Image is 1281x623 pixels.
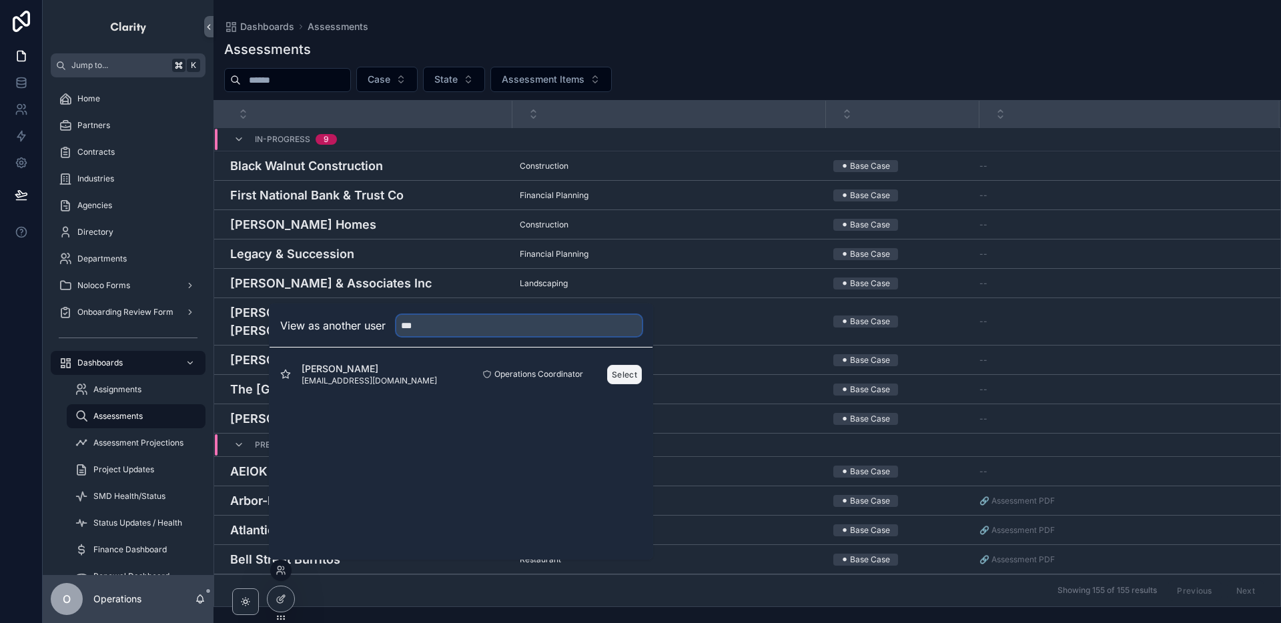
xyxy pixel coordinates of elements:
span: Industries [77,173,114,184]
span: -- [979,190,987,201]
span: Onboarding Review Form [77,307,173,318]
a: Legacy & Succession [230,245,504,263]
a: 🔗 Assessment PDF [979,525,1263,536]
a: Lawn Service [520,496,817,506]
span: -- [979,384,987,395]
button: Select Button [356,67,418,92]
span: State [434,73,458,86]
a: Project Updates [67,458,205,482]
h1: Assessments [224,40,311,59]
div: ⚫ Base Case [841,354,890,366]
a: [PERSON_NAME] & Associates Inc [230,274,504,292]
a: -- [979,355,1263,366]
span: Directory [77,227,113,237]
a: ⚫ Base Case [833,384,971,396]
a: 🔗 Assessment PDF [979,496,1263,506]
button: Select Button [423,67,485,92]
a: Noloco Forms [51,273,205,297]
a: ⚫ Base Case [833,160,971,172]
span: Landscaping [520,278,568,289]
span: Assignments [93,384,141,395]
h4: Atlantic Disposal LLC [230,521,504,539]
a: ⚫ Base Case [833,495,971,507]
h2: View as another user [280,318,386,334]
a: ⚫ Base Case [833,248,971,260]
span: Financial Planning [520,249,588,259]
a: [PERSON_NAME] Homes [230,215,504,233]
span: K [188,60,199,71]
span: Status Updates / Health [93,518,182,528]
div: ⚫ Base Case [841,384,890,396]
a: -- [979,466,1263,477]
span: Financial Planning [520,190,588,201]
a: Black Walnut Construction [230,157,504,175]
a: 🔗 Assessment PDF [979,554,1055,564]
div: ⚫ Base Case [841,316,890,328]
a: ⚫ Base Case [833,524,971,536]
span: Operations Coordinator [494,369,583,380]
a: 🔗 Assessment PDF [979,496,1055,506]
a: Religious Organization [520,414,817,424]
div: ⚫ Base Case [841,219,890,231]
a: 🔗 Assessment PDF [979,554,1263,565]
a: -- [979,278,1263,289]
span: Agencies [77,200,112,211]
a: AEIOK [230,462,504,480]
div: ⚫ Base Case [841,524,890,536]
span: SMD Health/Status [93,491,165,502]
a: ⚫ Base Case [833,466,971,478]
span: Project Updates [93,464,154,475]
a: [PERSON_NAME] & [PERSON_NAME] [230,351,504,369]
a: Electrical Contractor [520,466,817,477]
span: -- [979,161,987,171]
a: Dashboards [51,351,205,375]
a: Construction [520,219,817,230]
a: 🔗 Assessment PDF [979,525,1055,535]
a: Assessments [67,404,205,428]
a: -- [979,384,1263,395]
a: Onboarding Review Form [51,300,205,324]
a: Partners [51,113,205,137]
span: -- [979,414,987,424]
span: Finance Dashboard [93,544,167,555]
span: Assessment Items [502,73,584,86]
a: Entertainment [520,384,817,395]
a: Finance Dashboard [67,538,205,562]
div: ⚫ Base Case [841,466,890,478]
a: Assessment Projections [67,431,205,455]
span: Dashboards [77,358,123,368]
a: [PERSON_NAME] & [PERSON_NAME] Construction [230,303,504,340]
a: Bell Street Burritos [230,550,504,568]
p: Operations [93,592,141,606]
a: Retail [520,355,817,366]
div: 9 [324,134,329,145]
a: Financial Planning [520,190,817,201]
a: ⚫ Base Case [833,554,971,566]
a: Financial Planning [520,249,817,259]
a: -- [979,414,1263,424]
span: In-Progress [255,134,310,145]
span: -- [979,316,987,327]
h4: First National Bank & Trust Co [230,186,504,204]
a: SMD Health/Status [67,484,205,508]
span: -- [979,219,987,230]
a: Arbor-Nomics Turf [230,492,504,510]
span: Noloco Forms [77,280,130,291]
span: Case [368,73,390,86]
a: Restaurant [520,554,817,565]
button: Jump to...K [51,53,205,77]
span: Departments [77,253,127,264]
button: Select Button [490,67,612,92]
a: -- [979,190,1263,201]
a: Assignments [67,378,205,402]
span: Dashboards [240,20,294,33]
span: Assessments [308,20,368,33]
span: O [63,591,71,607]
div: ⚫ Base Case [841,248,890,260]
